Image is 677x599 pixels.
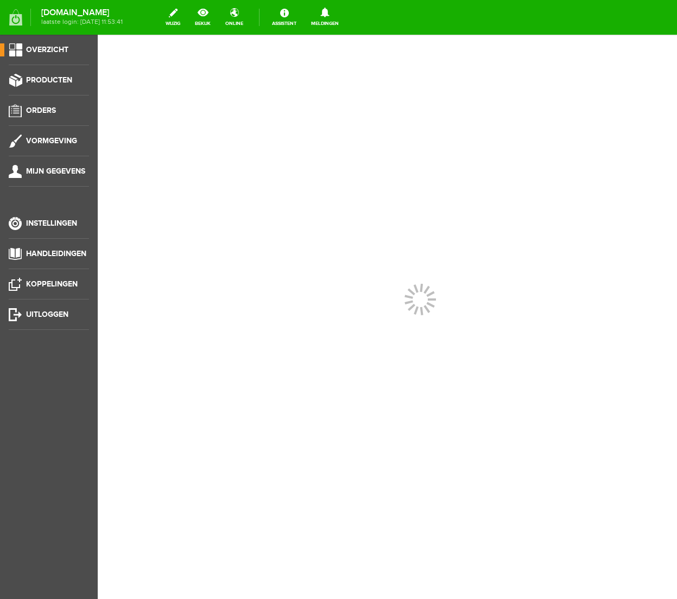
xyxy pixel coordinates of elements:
[159,5,187,29] a: wijzig
[26,279,78,289] span: Koppelingen
[41,19,123,25] span: laatste login: [DATE] 11:53:41
[265,5,303,29] a: Assistent
[26,75,72,85] span: Producten
[26,106,56,115] span: Orders
[219,5,250,29] a: online
[26,219,77,228] span: Instellingen
[26,45,68,54] span: Overzicht
[188,5,217,29] a: bekijk
[26,167,85,176] span: Mijn gegevens
[26,249,86,258] span: Handleidingen
[26,136,77,145] span: Vormgeving
[41,10,123,16] strong: [DOMAIN_NAME]
[305,5,345,29] a: Meldingen
[26,310,68,319] span: Uitloggen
